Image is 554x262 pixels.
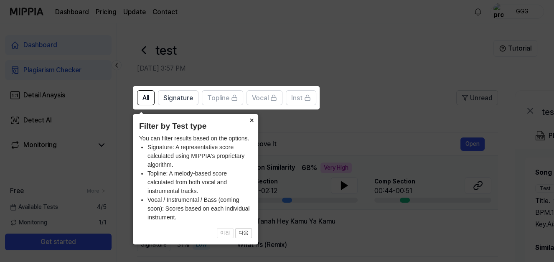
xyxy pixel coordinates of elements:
button: Close [245,114,258,126]
div: You can filter results based on the options. [139,134,252,222]
button: Inst [286,90,316,105]
button: Topline [202,90,243,105]
li: Signature: A representative score calculated using MIPPIA's proprietary algorithm. [147,143,252,169]
span: Vocal [252,93,269,103]
button: 다음 [235,228,252,238]
span: All [142,93,149,103]
li: Vocal / Instrumental / Bass (coming soon): Scores based on each individual instrument. [147,196,252,222]
span: Signature [163,93,193,103]
button: All [137,90,155,105]
header: Filter by Test type [139,120,252,132]
button: Signature [158,90,198,105]
span: Inst [291,93,302,103]
li: Topline: A melody-based score calculated from both vocal and instrumental tracks. [147,169,252,196]
button: Vocal [247,90,282,105]
span: Topline [207,93,229,103]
